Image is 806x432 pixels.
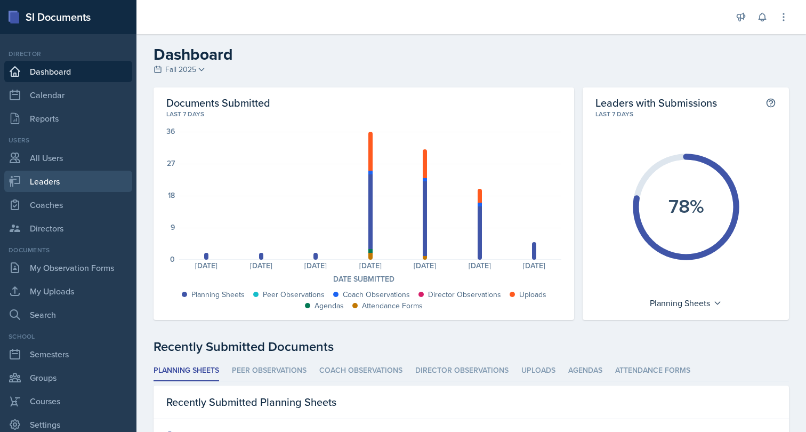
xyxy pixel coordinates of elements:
[568,361,602,381] li: Agendas
[595,109,776,119] div: Last 7 days
[154,337,789,356] div: Recently Submitted Documents
[521,361,555,381] li: Uploads
[343,289,410,300] div: Coach Observations
[168,191,175,199] div: 18
[4,332,132,341] div: School
[4,218,132,239] a: Directors
[166,96,561,109] h2: Documents Submitted
[4,49,132,59] div: Director
[4,194,132,215] a: Coaches
[166,127,175,135] div: 36
[165,64,196,75] span: Fall 2025
[4,108,132,129] a: Reports
[319,361,402,381] li: Coach Observations
[4,390,132,412] a: Courses
[154,361,219,381] li: Planning Sheets
[595,96,717,109] h2: Leaders with Submissions
[4,245,132,255] div: Documents
[362,300,423,311] div: Attendance Forms
[171,223,175,231] div: 9
[166,274,561,285] div: Date Submitted
[452,262,506,269] div: [DATE]
[4,281,132,302] a: My Uploads
[4,343,132,365] a: Semesters
[167,159,175,167] div: 27
[4,367,132,388] a: Groups
[4,257,132,278] a: My Observation Forms
[4,135,132,145] div: Users
[415,361,509,381] li: Director Observations
[4,84,132,106] a: Calendar
[154,45,789,64] h2: Dashboard
[4,171,132,192] a: Leaders
[232,361,307,381] li: Peer Observations
[233,262,288,269] div: [DATE]
[507,262,561,269] div: [DATE]
[668,191,704,219] text: 78%
[191,289,245,300] div: Planning Sheets
[4,304,132,325] a: Search
[519,289,546,300] div: Uploads
[154,386,789,419] div: Recently Submitted Planning Sheets
[4,61,132,82] a: Dashboard
[179,262,233,269] div: [DATE]
[398,262,452,269] div: [DATE]
[343,262,397,269] div: [DATE]
[170,255,175,263] div: 0
[263,289,325,300] div: Peer Observations
[166,109,561,119] div: Last 7 days
[615,361,690,381] li: Attendance Forms
[644,294,727,311] div: Planning Sheets
[288,262,343,269] div: [DATE]
[315,300,344,311] div: Agendas
[428,289,501,300] div: Director Observations
[4,147,132,169] a: All Users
